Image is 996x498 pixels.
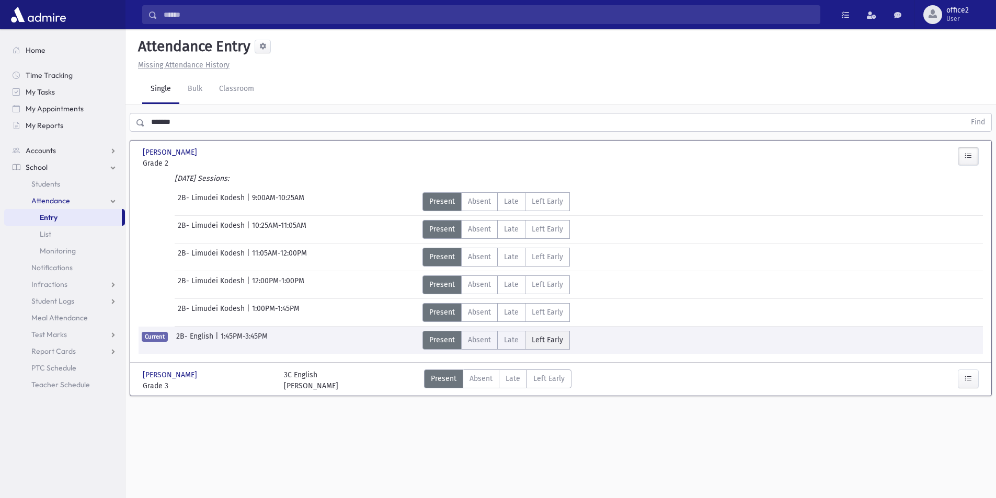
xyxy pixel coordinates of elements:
[40,229,51,239] span: List
[8,4,68,25] img: AdmirePro
[31,196,70,205] span: Attendance
[142,75,179,104] a: Single
[31,363,76,373] span: PTC Schedule
[31,296,74,306] span: Student Logs
[4,276,125,293] a: Infractions
[4,176,125,192] a: Students
[532,224,563,235] span: Left Early
[4,192,125,209] a: Attendance
[4,360,125,376] a: PTC Schedule
[424,369,571,391] div: AttTypes
[965,113,991,131] button: Find
[40,246,76,256] span: Monitoring
[429,251,455,262] span: Present
[4,142,125,159] a: Accounts
[4,67,125,84] a: Time Tracking
[470,373,493,384] span: Absent
[429,196,455,207] span: Present
[143,158,273,169] span: Grade 2
[134,61,230,70] a: Missing Attendance History
[26,121,63,130] span: My Reports
[178,303,247,322] span: 2B- Limudei Kodesh
[4,259,125,276] a: Notifications
[504,251,519,262] span: Late
[422,275,570,294] div: AttTypes
[532,334,563,345] span: Left Early
[946,15,969,23] span: User
[946,6,969,15] span: office2
[247,220,252,239] span: |
[26,45,45,55] span: Home
[134,38,250,55] h5: Attendance Entry
[532,196,563,207] span: Left Early
[284,369,338,391] div: 3C English [PERSON_NAME]
[4,84,125,100] a: My Tasks
[31,330,67,339] span: Test Marks
[429,334,455,345] span: Present
[468,279,491,290] span: Absent
[431,373,456,384] span: Present
[247,275,252,294] span: |
[221,331,268,350] span: 1:45PM-3:45PM
[422,220,570,239] div: AttTypes
[252,220,306,239] span: 10:25AM-11:05AM
[247,303,252,322] span: |
[252,275,304,294] span: 12:00PM-1:00PM
[468,251,491,262] span: Absent
[178,220,247,239] span: 2B- Limudei Kodesh
[504,279,519,290] span: Late
[4,242,125,259] a: Monitoring
[468,307,491,318] span: Absent
[429,307,455,318] span: Present
[142,332,168,342] span: Current
[468,196,491,207] span: Absent
[252,192,304,211] span: 9:00AM-10:25AM
[179,75,211,104] a: Bulk
[4,376,125,393] a: Teacher Schedule
[26,71,73,80] span: Time Tracking
[31,313,88,322] span: Meal Attendance
[138,61,230,70] u: Missing Attendance History
[532,307,563,318] span: Left Early
[252,248,307,267] span: 11:05AM-12:00PM
[31,179,60,189] span: Students
[422,331,570,350] div: AttTypes
[532,251,563,262] span: Left Early
[157,5,820,24] input: Search
[504,196,519,207] span: Late
[252,303,300,322] span: 1:00PM-1:45PM
[504,334,519,345] span: Late
[4,326,125,343] a: Test Marks
[4,159,125,176] a: School
[26,146,56,155] span: Accounts
[4,117,125,134] a: My Reports
[31,380,90,389] span: Teacher Schedule
[422,248,570,267] div: AttTypes
[178,192,247,211] span: 2B- Limudei Kodesh
[247,192,252,211] span: |
[422,303,570,322] div: AttTypes
[143,369,199,380] span: [PERSON_NAME]
[143,380,273,391] span: Grade 3
[178,248,247,267] span: 2B- Limudei Kodesh
[4,309,125,326] a: Meal Attendance
[4,293,125,309] a: Student Logs
[532,279,563,290] span: Left Early
[31,263,73,272] span: Notifications
[4,42,125,59] a: Home
[31,280,67,289] span: Infractions
[4,226,125,242] a: List
[26,87,55,97] span: My Tasks
[4,209,122,226] a: Entry
[176,331,215,350] span: 2B- English
[506,373,520,384] span: Late
[143,147,199,158] span: [PERSON_NAME]
[468,334,491,345] span: Absent
[422,192,570,211] div: AttTypes
[26,163,48,172] span: School
[178,275,247,294] span: 2B- Limudei Kodesh
[40,213,58,222] span: Entry
[533,373,565,384] span: Left Early
[31,346,76,356] span: Report Cards
[4,100,125,117] a: My Appointments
